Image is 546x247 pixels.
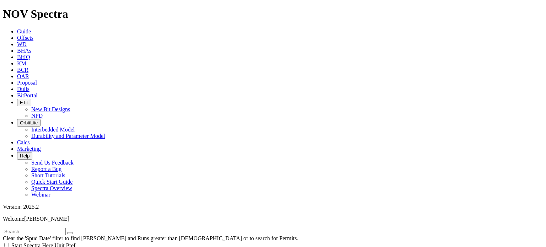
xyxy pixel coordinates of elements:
[3,235,298,241] span: Clear the 'Spud Date' filter to find [PERSON_NAME] and Runs greater than [DEMOGRAPHIC_DATA] or to...
[17,92,38,98] a: BitPortal
[17,60,26,66] a: KM
[17,152,32,160] button: Help
[31,127,75,133] a: Interbedded Model
[31,179,73,185] a: Quick Start Guide
[17,54,30,60] a: BitIQ
[31,113,43,119] a: NPD
[31,172,65,178] a: Short Tutorials
[17,48,31,54] a: BHAs
[17,99,31,106] button: FTT
[31,166,61,172] a: Report a Bug
[24,216,69,222] span: [PERSON_NAME]
[3,216,543,222] p: Welcome
[3,204,543,210] div: Version: 2025.2
[17,35,33,41] a: Offsets
[17,86,30,92] a: Dulls
[17,73,29,79] a: OAR
[20,120,38,125] span: OrbitLite
[17,139,30,145] a: Calcs
[17,146,41,152] a: Marketing
[17,28,31,34] a: Guide
[31,160,74,166] a: Send Us Feedback
[31,106,70,112] a: New Bit Designs
[17,67,28,73] a: BCR
[3,228,66,235] input: Search
[17,41,27,47] a: WD
[31,185,72,191] a: Spectra Overview
[31,192,50,198] a: Webinar
[20,100,28,105] span: FTT
[31,133,105,139] a: Durability and Parameter Model
[17,119,41,127] button: OrbitLite
[20,153,30,159] span: Help
[17,80,37,86] a: Proposal
[3,7,543,21] h1: NOV Spectra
